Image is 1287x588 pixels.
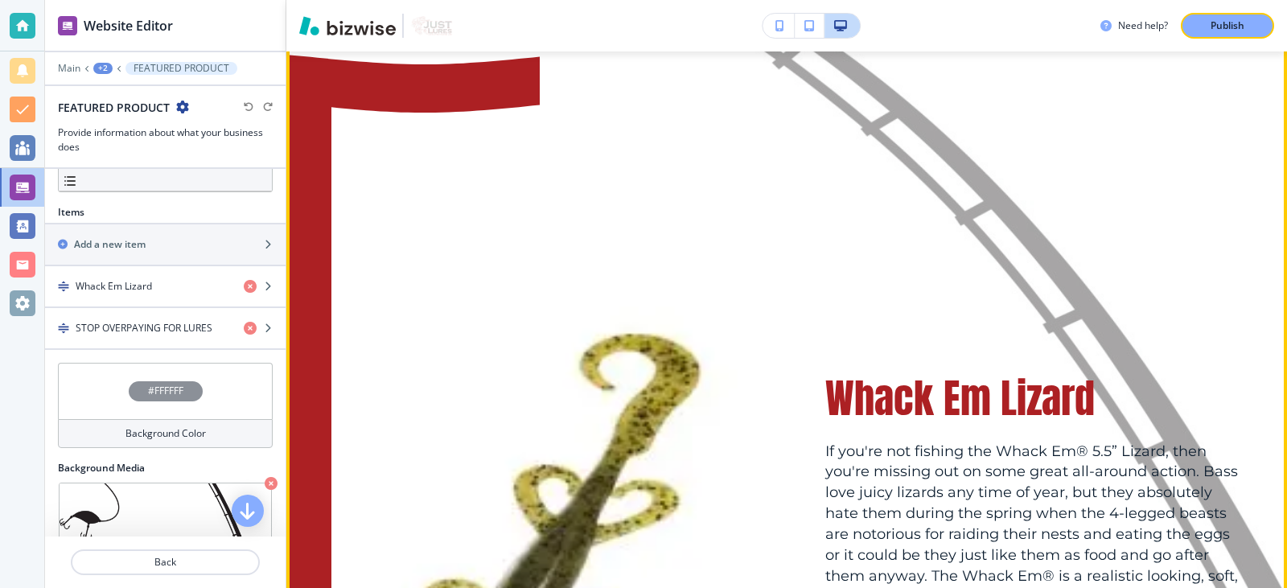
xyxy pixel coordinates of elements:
img: Drag [58,281,69,292]
h2: Add a new item [74,237,146,252]
span: Whack Em Lizard [825,368,1095,428]
p: Back [72,555,258,569]
h3: Provide information about what your business does [58,125,273,154]
p: FEATURED PRODUCT [134,63,229,74]
img: editor icon [58,16,77,35]
button: DragSTOP OVERPAYING FOR LURES [45,308,286,350]
img: Bizwise Logo [299,16,396,35]
button: Main [58,63,80,74]
p: Publish [1211,19,1244,33]
h4: Whack Em Lizard [76,279,152,294]
button: FEATURED PRODUCT [125,62,237,75]
h4: Background Color [125,426,206,441]
button: +2 [93,63,113,74]
img: Your Logo [410,15,454,35]
h2: FEATURED PRODUCT [58,99,170,116]
button: Back [71,549,260,575]
h2: Items [58,205,84,220]
h4: #FFFFFF [148,384,183,398]
h3: Need help? [1118,19,1168,33]
button: #FFFFFFBackground Color [58,363,273,448]
h4: STOP OVERPAYING FOR LURES [76,321,212,335]
div: My PhotosFind Photos [58,482,273,586]
h2: Background Media [58,461,273,475]
button: DragWhack Em Lizard [45,266,286,308]
img: Drag [58,323,69,334]
button: Add a new item [45,224,286,265]
button: Publish [1181,13,1274,39]
h2: Website Editor [84,16,173,35]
